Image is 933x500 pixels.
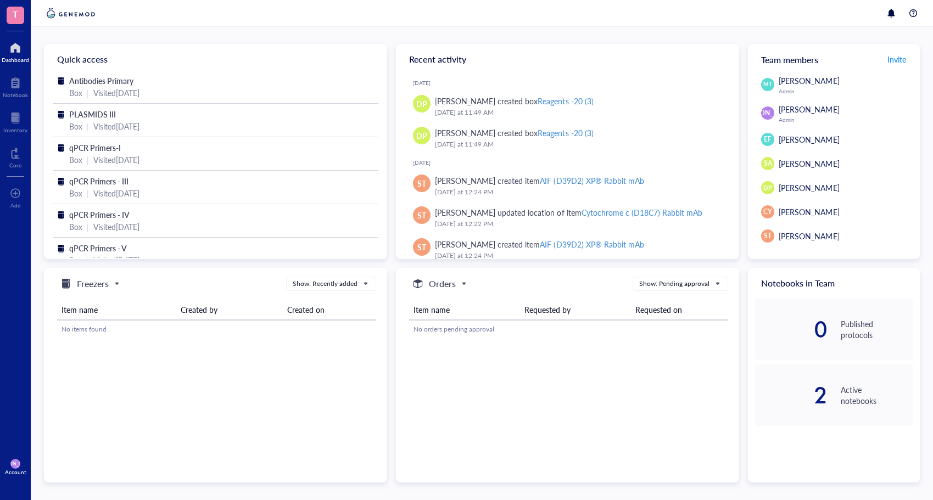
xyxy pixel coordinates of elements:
div: Cytochrome c (D18C7) Rabbit mAb [582,207,702,218]
button: Invite [887,50,907,68]
span: qPCR Primers-I [69,142,121,153]
span: [PERSON_NAME] [779,206,839,217]
div: Quick access [44,44,387,75]
div: | [87,221,89,233]
div: Visited [DATE] [93,254,139,266]
div: Visited [DATE] [93,120,139,132]
span: PLASMIDS III [69,109,116,120]
div: | [87,120,89,132]
div: 2 [755,386,827,404]
div: Visited [DATE] [93,87,139,99]
span: ST [417,241,426,253]
div: Box [69,154,82,166]
span: SA [764,159,772,168]
span: ST [417,209,426,221]
span: DP [416,98,427,110]
span: ST [417,177,426,189]
div: No orders pending approval [414,324,724,334]
div: AIF (D39D2) XP® Rabbit mAb [540,239,644,250]
th: Requested by [520,300,631,320]
div: Box [69,187,82,199]
a: Inventory [3,109,27,133]
div: Add [10,202,21,209]
th: Item name [57,300,176,320]
div: Admin [779,116,913,123]
th: Created on [283,300,376,320]
span: [PERSON_NAME] [741,108,795,118]
a: DP[PERSON_NAME] created boxReagents -20 (3)[DATE] at 11:49 AM [405,122,730,154]
span: EF [764,134,772,144]
div: Inventory [3,127,27,133]
div: Core [9,162,21,168]
div: [DATE] [413,159,730,166]
span: MT [764,80,772,88]
div: Visited [DATE] [93,154,139,166]
span: qPCR Primers - V [69,243,127,254]
div: | [87,154,89,166]
div: Published protocols [841,318,913,340]
span: qPCR Primers - III [69,176,129,187]
div: [DATE] at 12:22 PM [435,218,722,229]
div: Account [5,469,26,475]
h5: Orders [429,277,456,290]
div: Admin [779,88,913,94]
div: [DATE] at 11:49 AM [435,139,722,150]
span: [PERSON_NAME] [779,75,839,86]
div: [PERSON_NAME] created item [435,175,644,187]
div: No items found [62,324,372,334]
a: ST[PERSON_NAME] updated location of itemCytochrome c (D18C7) Rabbit mAb[DATE] at 12:22 PM [405,202,730,234]
div: Reagents -20 (3) [538,127,593,138]
div: Team members [748,44,920,75]
img: genemod-logo [44,7,98,20]
div: [PERSON_NAME] updated location of item [435,206,702,218]
span: [PERSON_NAME] [779,182,839,193]
div: Show: Recently added [293,279,357,289]
div: Visited [DATE] [93,221,139,233]
a: ST[PERSON_NAME] created itemAIF (D39D2) XP® Rabbit mAb[DATE] at 12:24 PM [405,234,730,266]
div: AIF (D39D2) XP® Rabbit mAb [540,175,644,186]
div: Box [69,254,82,266]
div: Visited [DATE] [93,187,139,199]
div: Notebook [3,92,28,98]
span: [PERSON_NAME] [779,104,839,115]
h5: Freezers [77,277,109,290]
div: | [87,187,89,199]
div: Show: Pending approval [639,279,709,289]
span: [PERSON_NAME] [779,134,839,145]
a: ST[PERSON_NAME] created itemAIF (D39D2) XP® Rabbit mAb[DATE] at 12:24 PM [405,170,730,202]
div: Notebooks in Team [748,268,920,299]
span: [PERSON_NAME] [779,158,839,169]
span: DP [764,183,772,193]
div: [DATE] at 12:24 PM [435,187,722,198]
span: DP [416,130,427,142]
div: | [87,87,89,99]
div: [DATE] [413,80,730,86]
th: Requested on [631,300,728,320]
div: Box [69,221,82,233]
span: CY [763,207,772,217]
a: Core [9,144,21,168]
span: ST [764,231,772,241]
a: Notebook [3,74,28,98]
div: Box [69,120,82,132]
div: Active notebooks [841,384,913,406]
th: Created by [176,300,283,320]
div: 0 [755,321,827,338]
span: T [13,7,18,21]
div: Box [69,87,82,99]
div: [PERSON_NAME] created item [435,238,644,250]
div: Reagents -20 (3) [538,95,593,106]
div: [PERSON_NAME] created box [435,127,593,139]
div: [PERSON_NAME] created box [435,95,593,107]
span: Invite [887,54,906,65]
a: Dashboard [2,39,29,63]
a: DP[PERSON_NAME] created boxReagents -20 (3)[DATE] at 11:49 AM [405,91,730,122]
span: Antibodies Primary [69,75,133,86]
div: Recent activity [396,44,739,75]
span: qPCR Primers - IV [69,209,130,220]
div: [DATE] at 11:49 AM [435,107,722,118]
span: [PERSON_NAME] [779,231,839,241]
div: | [87,254,89,266]
th: Item name [409,300,520,320]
